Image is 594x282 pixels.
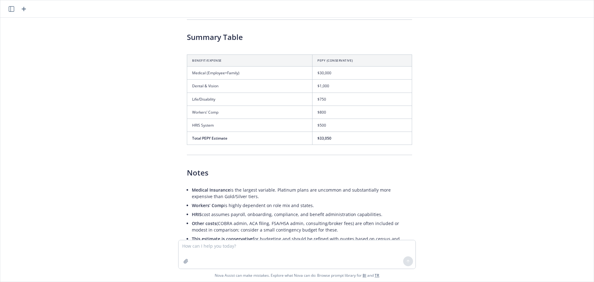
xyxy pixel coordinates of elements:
th: PEPY (Conservative) [312,54,412,66]
span: Notes [187,167,209,178]
td: Life/Disability [187,93,312,106]
li: is highly dependent on role mix and states. [192,201,412,210]
td: HRIS System [187,119,312,132]
a: TR [375,273,379,278]
th: Benefit/Expense [187,54,312,66]
span: HRIS [192,211,202,217]
td: $500 [312,119,412,132]
td: Dental & Vision [187,80,312,93]
span: Total PEPY Estimate [192,136,227,141]
td: $800 [312,106,412,119]
li: is the largest variable. Platinum plans are uncommon and substantially more expensive than Gold/S... [192,185,412,201]
span: Workers’ Comp [192,202,224,208]
td: $750 [312,93,412,106]
span: This estimate is conservative [192,236,253,242]
td: $30,000 [312,67,412,80]
span: Medical Insurance [192,187,230,193]
li: cost assumes payroll, onboarding, compliance, and benefit administration capabilities. [192,210,412,219]
td: Workers’ Comp [187,106,312,119]
td: $1,000 [312,80,412,93]
span: Summary Table [187,32,243,42]
a: BI [363,273,366,278]
td: Medical (Employee+Family) [187,67,312,80]
li: for budgeting and should be refined with quotes based on census and preferred plan design. [192,234,412,250]
span: Other costs [192,220,217,226]
li: (COBRA admin, ACA filing, FSA/HSA admin, consulting/broker fees) are often included or modest in ... [192,219,412,234]
span: Nova Assist can make mistakes. Explore what Nova can do: Browse prompt library for and [215,269,379,282]
span: $33,050 [317,136,331,141]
